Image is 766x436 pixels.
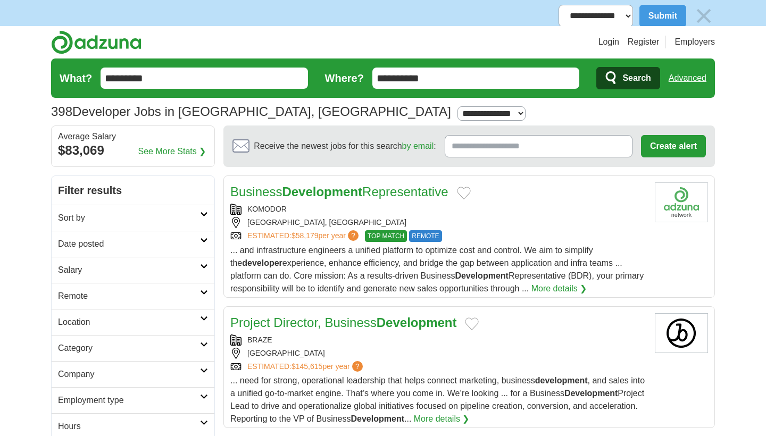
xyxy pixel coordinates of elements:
span: ... and infrastructure engineers a unified platform to optimize cost and control. We aim to simpl... [230,246,644,293]
button: Add to favorite jobs [465,317,479,330]
strong: Development [455,271,508,280]
div: $83,069 [58,141,208,160]
a: Salary [52,257,214,283]
img: Company logo [655,182,708,222]
h2: Category [58,342,200,355]
a: ESTIMATED:$58,179per year? [247,230,361,242]
h2: Salary [58,264,200,276]
span: ... need for strong, operational leadership that helps connect marketing, business , and sales in... [230,376,645,423]
h1: Developer Jobs in [GEOGRAPHIC_DATA], [GEOGRAPHIC_DATA] [51,104,451,119]
div: [GEOGRAPHIC_DATA], [GEOGRAPHIC_DATA] [230,217,646,228]
span: ? [352,361,363,372]
strong: Development [282,185,362,199]
a: Location [52,309,214,335]
h2: Remote [58,290,200,303]
h2: Date posted [58,238,200,250]
h2: Employment type [58,394,200,407]
strong: Development [377,315,457,330]
strong: Development [351,414,404,423]
img: icon_close_no_bg.svg [693,5,715,27]
h2: Filter results [52,176,214,205]
a: Project Director, BusinessDevelopment [230,315,456,330]
h2: Location [58,316,200,329]
strong: development [535,376,588,385]
img: Braze logo [655,313,708,353]
a: ESTIMATED:$145,615per year? [247,361,365,372]
a: See More Stats ❯ [138,145,206,158]
a: BRAZE [247,336,272,344]
strong: developer [242,258,282,267]
img: Adzuna logo [51,30,141,54]
span: $58,179 [292,231,319,240]
span: TOP MATCH [365,230,407,242]
button: Add to favorite jobs [457,187,471,199]
label: Where? [325,70,364,86]
a: Sort by [52,205,214,231]
a: Employment type [52,387,214,413]
span: $145,615 [292,362,322,371]
span: 398 [51,102,72,121]
div: Average Salary [58,132,208,141]
strong: Development [564,389,618,398]
button: Submit [639,5,686,27]
h2: Company [58,368,200,381]
span: REMOTE [409,230,442,242]
a: Company [52,361,214,387]
a: More details ❯ [531,282,587,295]
div: [GEOGRAPHIC_DATA] [230,348,646,359]
span: Receive the newest jobs for this search : [254,140,436,153]
a: BusinessDevelopmentRepresentative [230,185,448,199]
a: Remote [52,283,214,309]
a: Date posted [52,231,214,257]
h2: Sort by [58,212,200,224]
a: by email [402,141,434,150]
div: KOMODOR [230,204,646,215]
h2: Hours [58,420,200,433]
label: What? [60,70,92,86]
span: ? [348,230,359,241]
a: More details ❯ [414,413,470,425]
a: Category [52,335,214,361]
